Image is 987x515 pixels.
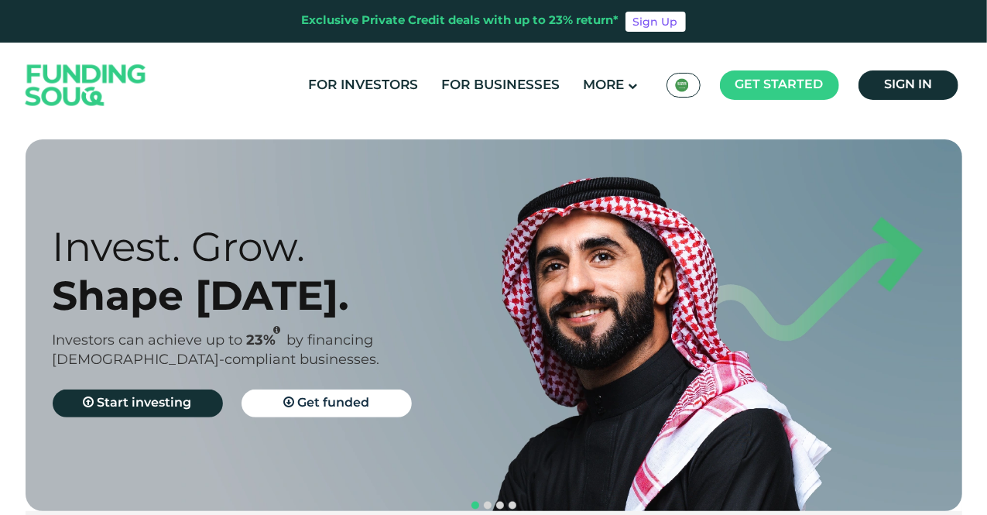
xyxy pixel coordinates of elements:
span: by financing [DEMOGRAPHIC_DATA]-compliant businesses. [53,334,380,367]
span: Start investing [98,397,192,409]
div: Invest. Grow. [53,222,521,271]
a: For Businesses [438,73,564,98]
div: Shape [DATE]. [53,271,521,320]
span: Sign in [884,79,932,91]
span: Get funded [297,397,369,409]
a: Sign in [858,70,958,100]
a: Start investing [53,390,223,417]
span: 23% [247,334,287,348]
button: navigation [506,500,519,512]
button: navigation [469,500,482,512]
span: Get started [735,79,824,91]
img: Logo [10,46,162,125]
img: SA Flag [675,78,689,92]
a: For Investors [305,73,423,98]
span: Investors can achieve up to [53,334,243,348]
div: Exclusive Private Credit deals with up to 23% return* [302,12,619,30]
button: navigation [494,500,506,512]
i: 23% IRR (expected) ~ 15% Net yield (expected) [274,326,281,335]
button: navigation [482,500,494,512]
a: Get funded [242,390,412,417]
a: Sign Up [625,12,686,32]
span: More [584,79,625,92]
